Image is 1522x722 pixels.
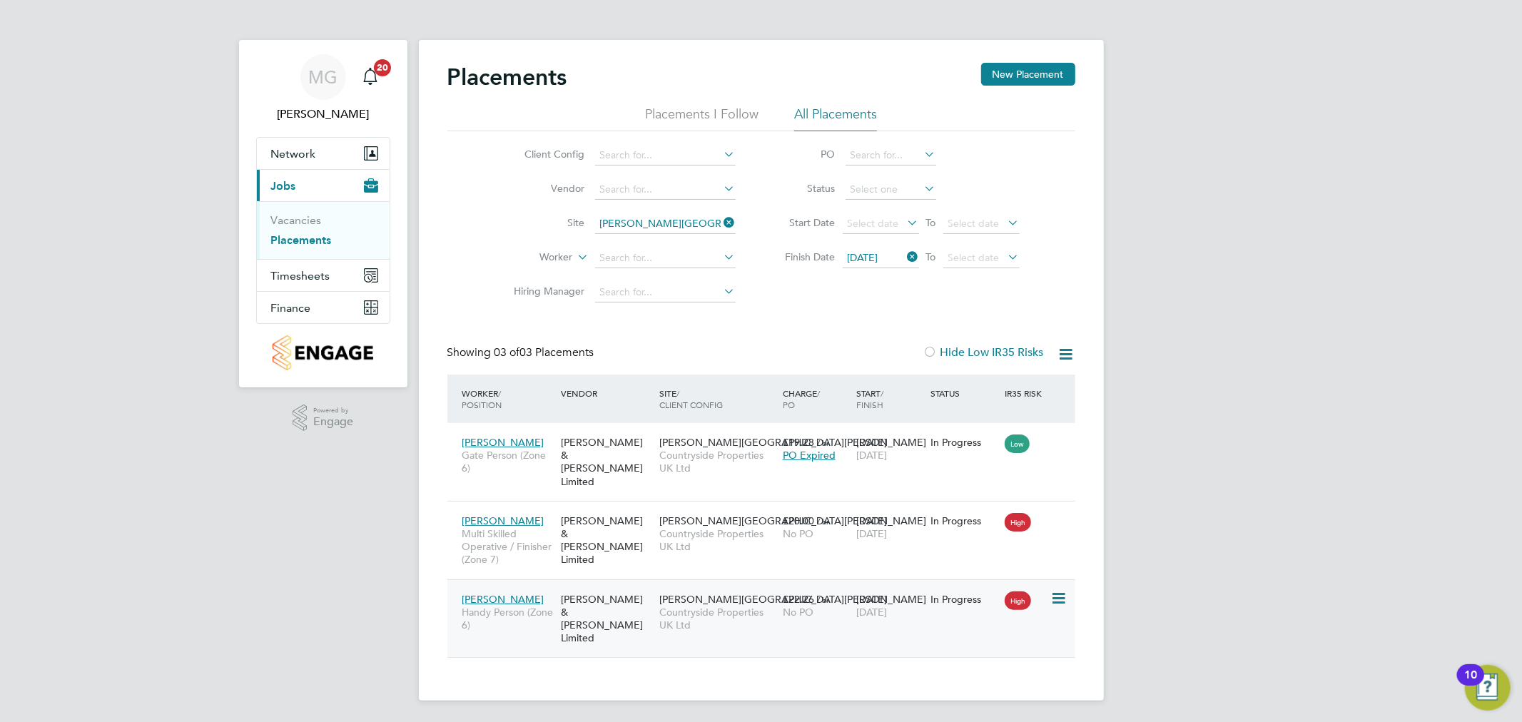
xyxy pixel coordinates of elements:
[459,507,1075,519] a: [PERSON_NAME]Multi Skilled Operative / Finisher (Zone 7)[PERSON_NAME] & [PERSON_NAME] Limited[PER...
[817,516,829,527] span: / hr
[257,138,390,169] button: Network
[462,593,544,606] span: [PERSON_NAME]
[1465,665,1511,711] button: Open Resource Center, 10 new notifications
[595,248,736,268] input: Search for...
[1464,675,1477,693] div: 10
[447,63,567,91] h2: Placements
[257,170,390,201] button: Jobs
[922,248,940,266] span: To
[853,507,927,547] div: [DATE]
[856,527,887,540] span: [DATE]
[293,405,353,432] a: Powered byEngage
[783,593,814,606] span: £22.26
[239,40,407,387] nav: Main navigation
[494,345,594,360] span: 03 Placements
[645,106,759,131] li: Placements I Follow
[783,606,813,619] span: No PO
[930,593,998,606] div: In Progress
[930,436,998,449] div: In Progress
[783,527,813,540] span: No PO
[659,606,776,631] span: Countryside Properties UK Ltd
[447,345,597,360] div: Showing
[557,507,656,574] div: [PERSON_NAME] & [PERSON_NAME] Limited
[848,251,878,264] span: [DATE]
[256,106,390,123] span: Myles Godbold
[1005,434,1030,453] span: Low
[462,449,554,474] span: Gate Person (Zone 6)
[459,428,1075,440] a: [PERSON_NAME]Gate Person (Zone 6)[PERSON_NAME] & [PERSON_NAME] Limited[PERSON_NAME][GEOGRAPHIC_DA...
[948,251,1000,264] span: Select date
[595,146,736,166] input: Search for...
[459,380,557,417] div: Worker
[595,180,736,200] input: Search for...
[494,345,520,360] span: 03 of
[462,436,544,449] span: [PERSON_NAME]
[659,527,776,553] span: Countryside Properties UK Ltd
[271,147,316,161] span: Network
[313,405,353,417] span: Powered by
[853,380,927,417] div: Start
[794,106,877,131] li: All Placements
[256,335,390,370] a: Go to home page
[1005,591,1031,610] span: High
[783,514,814,527] span: £20.00
[491,250,573,265] label: Worker
[783,436,814,449] span: £19.28
[927,380,1001,406] div: Status
[783,387,820,410] span: / PO
[981,63,1075,86] button: New Placement
[557,380,656,406] div: Vendor
[853,429,927,469] div: [DATE]
[271,233,332,247] a: Placements
[308,68,338,86] span: MG
[257,201,390,259] div: Jobs
[848,217,899,230] span: Select date
[257,260,390,291] button: Timesheets
[853,586,927,626] div: [DATE]
[856,449,887,462] span: [DATE]
[771,216,836,229] label: Start Date
[557,586,656,652] div: [PERSON_NAME] & [PERSON_NAME] Limited
[923,345,1044,360] label: Hide Low IR35 Risks
[930,514,998,527] div: In Progress
[659,449,776,474] span: Countryside Properties UK Ltd
[922,213,940,232] span: To
[462,606,554,631] span: Handy Person (Zone 6)
[271,269,330,283] span: Timesheets
[771,148,836,161] label: PO
[374,59,391,76] span: 20
[503,182,585,195] label: Vendor
[779,380,853,417] div: Charge
[656,380,779,417] div: Site
[1001,380,1050,406] div: IR35 Risk
[948,217,1000,230] span: Select date
[659,387,723,410] span: / Client Config
[659,436,926,449] span: [PERSON_NAME][GEOGRAPHIC_DATA][PERSON_NAME]
[783,449,836,462] span: PO Expired
[771,182,836,195] label: Status
[856,387,883,410] span: / Finish
[595,214,736,234] input: Search for...
[462,527,554,566] span: Multi Skilled Operative / Finisher (Zone 7)
[595,283,736,302] input: Search for...
[846,146,936,166] input: Search for...
[503,148,585,161] label: Client Config
[846,180,936,200] input: Select one
[659,514,926,527] span: [PERSON_NAME][GEOGRAPHIC_DATA][PERSON_NAME]
[462,387,502,410] span: / Position
[356,54,385,100] a: 20
[271,301,311,315] span: Finance
[313,416,353,428] span: Engage
[1005,513,1031,532] span: High
[856,606,887,619] span: [DATE]
[817,594,829,605] span: / hr
[771,250,836,263] label: Finish Date
[503,216,585,229] label: Site
[459,585,1075,597] a: [PERSON_NAME]Handy Person (Zone 6)[PERSON_NAME] & [PERSON_NAME] Limited[PERSON_NAME][GEOGRAPHIC_D...
[257,292,390,323] button: Finance
[557,429,656,495] div: [PERSON_NAME] & [PERSON_NAME] Limited
[271,213,322,227] a: Vacancies
[462,514,544,527] span: [PERSON_NAME]
[503,285,585,298] label: Hiring Manager
[659,593,926,606] span: [PERSON_NAME][GEOGRAPHIC_DATA][PERSON_NAME]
